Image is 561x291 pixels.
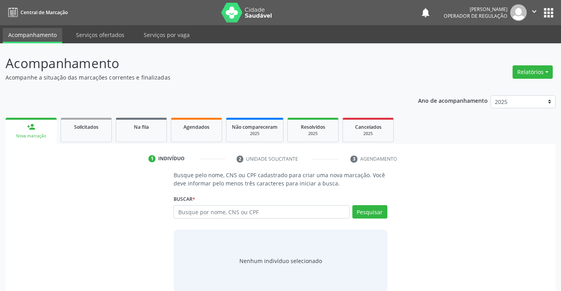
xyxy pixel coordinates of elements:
[138,28,195,42] a: Serviços por vaga
[174,171,387,187] p: Busque pelo nome, CNS ou CPF cadastrado para criar uma nova marcação. Você deve informar pelo men...
[513,65,553,79] button: Relatórios
[11,133,51,139] div: Nova marcação
[418,95,488,105] p: Ano de acompanhamento
[444,13,507,19] span: Operador de regulação
[134,124,149,130] span: Na fila
[527,4,542,21] button: 
[27,122,35,131] div: person_add
[355,124,381,130] span: Cancelados
[530,7,539,16] i: 
[158,155,185,162] div: Indivíduo
[74,124,98,130] span: Solicitados
[293,131,333,137] div: 2025
[6,6,68,19] a: Central de Marcação
[348,131,388,137] div: 2025
[3,28,62,43] a: Acompanhamento
[232,124,278,130] span: Não compareceram
[183,124,209,130] span: Agendados
[542,6,555,20] button: apps
[148,155,156,162] div: 1
[6,73,391,82] p: Acompanhe a situação das marcações correntes e finalizadas
[20,9,68,16] span: Central de Marcação
[174,205,349,219] input: Busque por nome, CNS ou CPF
[444,6,507,13] div: [PERSON_NAME]
[301,124,325,130] span: Resolvidos
[6,54,391,73] p: Acompanhamento
[232,131,278,137] div: 2025
[239,257,322,265] div: Nenhum indivíduo selecionado
[352,205,387,219] button: Pesquisar
[510,4,527,21] img: img
[420,7,431,18] button: notifications
[70,28,130,42] a: Serviços ofertados
[174,193,195,205] label: Buscar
